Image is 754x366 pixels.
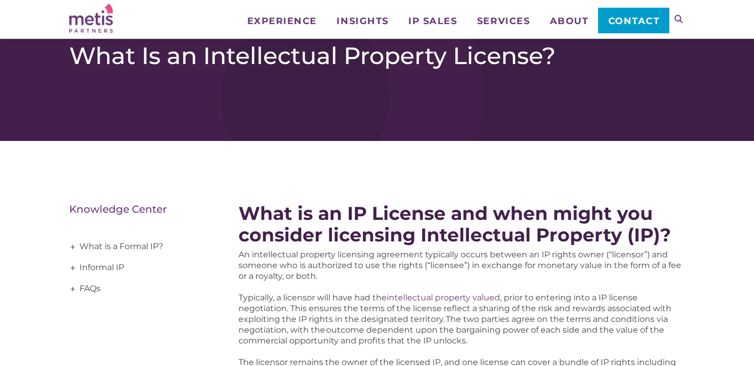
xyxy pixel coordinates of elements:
[67,258,78,278] span: +
[387,293,500,302] a: intellectual property valued
[69,42,685,70] h1: What Is an Intellectual Property License?
[69,203,167,215] a: Knowledge Center
[477,16,530,26] span: Services
[239,249,685,281] p: An intellectual property licensing agreement typically occurs between an IP rights owner (“licens...
[67,279,78,299] span: +
[69,278,208,299] a: FAQs
[608,16,660,26] span: Contact
[239,292,685,346] p: Typically, a licensor will have had the , prior to entering into a IP license negotiation. This e...
[67,237,78,257] span: +
[550,16,589,26] span: About
[598,8,669,33] a: Contact
[408,16,457,26] span: IP Sales
[336,16,388,26] span: Insights
[247,16,317,26] span: Experience
[239,202,671,246] strong: What is an IP License and when might you consider licensing Intellectual Property (IP)?
[69,236,208,257] a: What is a Formal IP?
[69,4,113,33] img: Metis Partners
[69,257,208,278] a: Informal IP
